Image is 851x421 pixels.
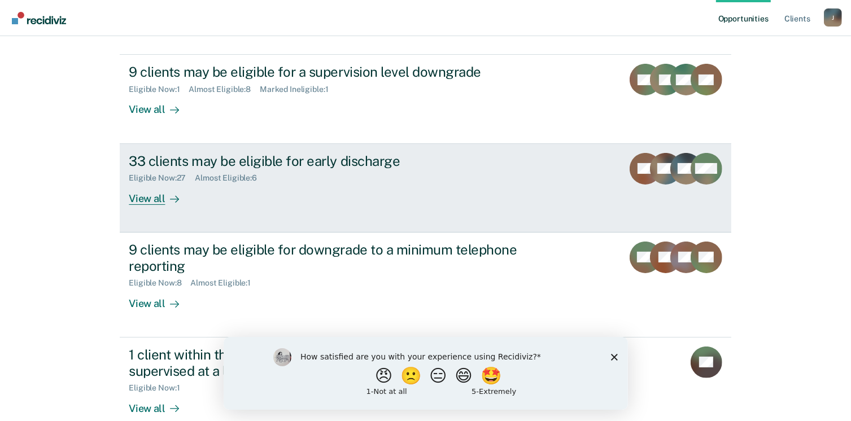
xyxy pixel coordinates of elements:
a: 33 clients may be eligible for early dischargeEligible Now:27Almost Eligible:6View all [120,144,731,233]
div: 9 clients may be eligible for downgrade to a minimum telephone reporting [129,242,525,274]
div: Eligible Now : 8 [129,278,190,288]
button: Profile dropdown button [824,8,842,27]
div: View all [129,94,192,116]
img: Recidiviz [12,12,66,24]
div: Almost Eligible : 8 [189,85,260,94]
div: Eligible Now : 1 [129,85,189,94]
iframe: Survey by Kim from Recidiviz [224,337,628,410]
div: Eligible Now : 27 [129,173,195,183]
div: View all [129,183,192,205]
div: View all [129,393,192,415]
a: 9 clients may be eligible for downgrade to a minimum telephone reportingEligible Now:8Almost Elig... [120,233,731,337]
div: 9 clients may be eligible for a supervision level downgrade [129,64,525,80]
a: 9 clients may be eligible for a supervision level downgradeEligible Now:1Almost Eligible:8Marked ... [120,54,731,143]
div: Marked Ineligible : 1 [260,85,337,94]
div: Almost Eligible : 1 [190,278,260,288]
div: 33 clients may be eligible for early discharge [129,153,525,169]
div: View all [129,288,192,310]
div: 1 client within their first 6 months of supervision is being supervised at a level that does not ... [129,347,525,379]
div: J [824,8,842,27]
div: Almost Eligible : 6 [195,173,266,183]
div: Eligible Now : 1 [129,383,189,393]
